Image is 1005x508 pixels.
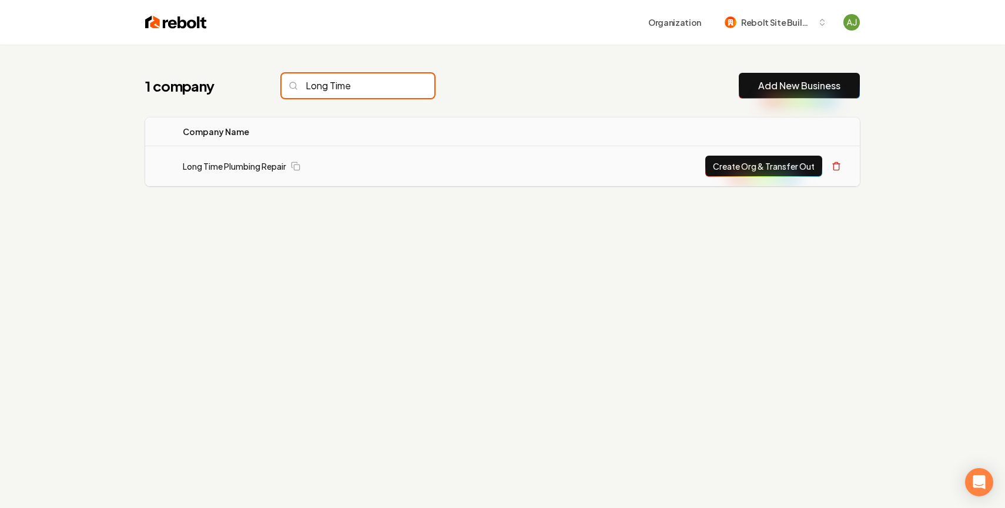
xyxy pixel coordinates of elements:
[725,16,736,28] img: Rebolt Site Builder
[173,117,484,146] th: Company Name
[145,76,258,95] h1: 1 company
[965,468,993,496] div: Open Intercom Messenger
[739,73,860,99] button: Add New Business
[843,14,860,31] button: Open user button
[183,160,286,172] a: Long Time Plumbing Repair
[843,14,860,31] img: AJ Nimeh
[758,79,840,93] a: Add New Business
[282,73,434,98] input: Search...
[145,14,207,31] img: Rebolt Logo
[705,156,822,177] button: Create Org & Transfer Out
[641,12,708,33] button: Organization
[741,16,813,29] span: Rebolt Site Builder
